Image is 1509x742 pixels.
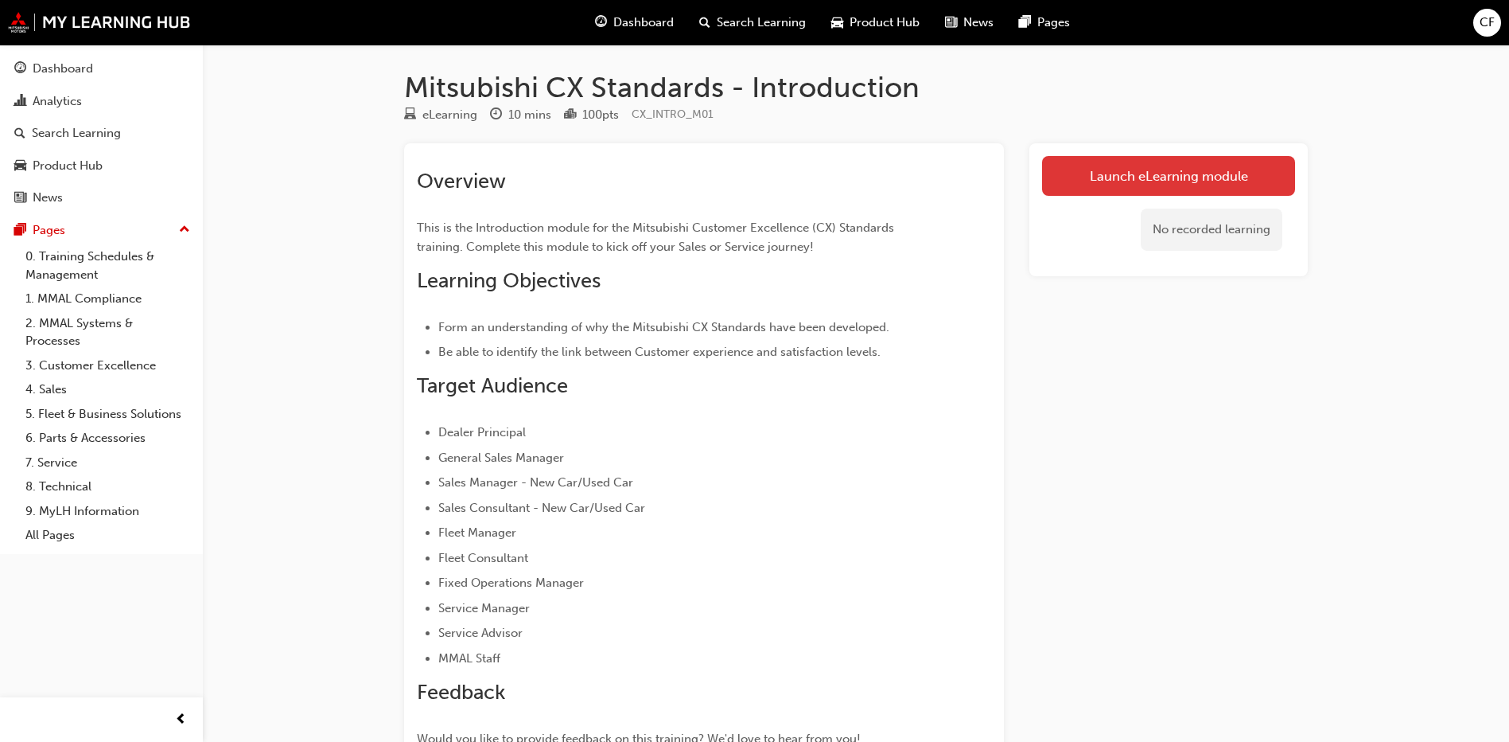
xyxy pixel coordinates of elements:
[417,268,601,293] span: Learning Objectives
[14,191,26,205] span: news-icon
[404,108,416,123] span: learningResourceType_ELEARNING-icon
[8,12,191,33] img: mmal
[417,373,568,398] span: Target Audience
[564,108,576,123] span: podium-icon
[1042,156,1295,196] a: Launch eLearning module
[717,14,806,32] span: Search Learning
[422,106,477,124] div: eLearning
[686,6,819,39] a: search-iconSearch Learning
[1006,6,1083,39] a: pages-iconPages
[33,60,93,78] div: Dashboard
[438,425,526,439] span: Dealer Principal
[14,127,25,141] span: search-icon
[33,221,65,240] div: Pages
[438,601,530,615] span: Service Manager
[1473,9,1501,37] button: CF
[582,106,619,124] div: 100 pts
[404,105,477,125] div: Type
[438,551,528,565] span: Fleet Consultant
[819,6,932,39] a: car-iconProduct Hub
[438,501,645,515] span: Sales Consultant - New Car/Used Car
[438,345,881,359] span: Be able to identify the link between Customer experience and satisfaction levels.
[490,105,551,125] div: Duration
[1141,209,1282,251] div: No recorded learning
[438,626,523,640] span: Service Advisor
[14,62,26,76] span: guage-icon
[1019,13,1031,33] span: pages-icon
[33,157,103,175] div: Product Hub
[6,54,196,84] a: Dashboard
[179,220,190,240] span: up-icon
[14,95,26,109] span: chart-icon
[417,680,505,705] span: Feedback
[14,159,26,174] span: car-icon
[19,244,196,287] a: 0. Training Schedules & Management
[438,320,889,334] span: Form an understanding of why the Mitsubishi CX Standards have been developed.
[613,14,674,32] span: Dashboard
[19,353,196,378] a: 3. Customer Excellence
[438,451,564,465] span: General Sales Manager
[19,523,196,548] a: All Pages
[33,92,82,111] div: Analytics
[6,119,196,148] a: Search Learning
[404,70,1308,105] h1: Mitsubishi CX Standards - Introduction
[850,14,920,32] span: Product Hub
[417,169,506,193] span: Overview
[6,151,196,181] a: Product Hub
[582,6,686,39] a: guage-iconDashboard
[6,216,196,245] button: Pages
[699,13,710,33] span: search-icon
[175,710,187,730] span: prev-icon
[438,576,584,590] span: Fixed Operations Manager
[963,14,994,32] span: News
[6,87,196,116] a: Analytics
[6,51,196,216] button: DashboardAnalyticsSearch LearningProduct HubNews
[6,183,196,213] a: News
[19,451,196,475] a: 7. Service
[831,13,843,33] span: car-icon
[32,124,121,143] div: Search Learning
[632,107,714,121] span: Learning resource code
[595,13,607,33] span: guage-icon
[438,525,516,540] span: Fleet Manager
[438,475,633,490] span: Sales Manager - New Car/Used Car
[417,221,897,254] span: This is the Introduction module for the Mitsubishi Customer Excellence (CX) Standards training. C...
[19,499,196,524] a: 9. MyLH Information
[932,6,1006,39] a: news-iconNews
[19,474,196,499] a: 8. Technical
[438,651,500,666] span: MMAL Staff
[33,189,63,207] div: News
[19,402,196,427] a: 5. Fleet & Business Solutions
[19,426,196,451] a: 6. Parts & Accessories
[1480,14,1495,32] span: CF
[19,311,196,353] a: 2. MMAL Systems & Processes
[14,224,26,238] span: pages-icon
[945,13,957,33] span: news-icon
[19,377,196,402] a: 4. Sales
[564,105,619,125] div: Points
[508,106,551,124] div: 10 mins
[490,108,502,123] span: clock-icon
[1037,14,1070,32] span: Pages
[19,287,196,311] a: 1. MMAL Compliance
